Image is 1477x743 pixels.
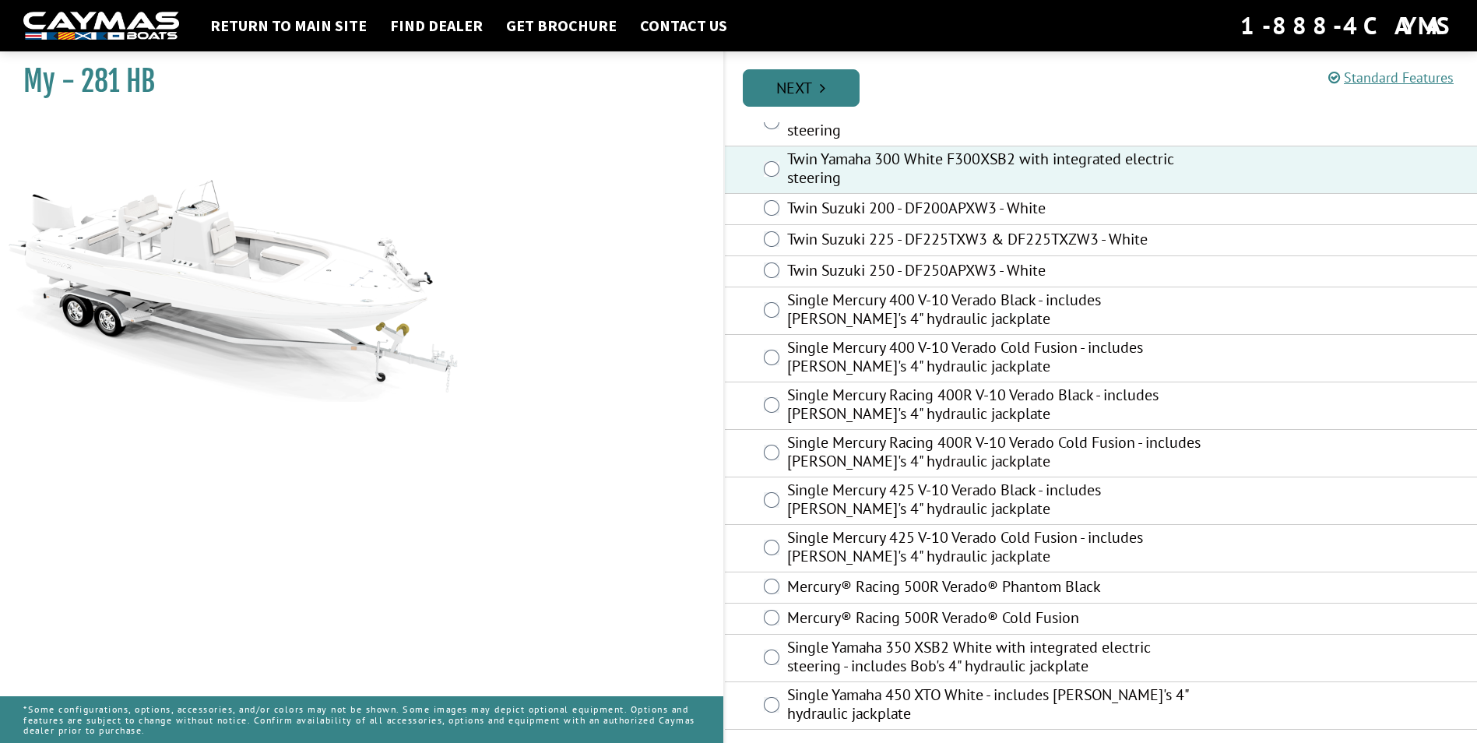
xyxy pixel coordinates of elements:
[787,230,1201,252] label: Twin Suzuki 225 - DF225TXW3 & DF225TXZW3 - White
[787,577,1201,600] label: Mercury® Racing 500R Verado® Phantom Black
[787,102,1201,143] label: Twin Yamaha 250 White F250XSB2 with integrated electric steering
[787,481,1201,522] label: Single Mercury 425 V-10 Verado Black - includes [PERSON_NAME]'s 4" hydraulic jackplate
[787,261,1201,283] label: Twin Suzuki 250 - DF250APXW3 - White
[202,16,375,36] a: Return to main site
[787,386,1201,427] label: Single Mercury Racing 400R V-10 Verado Black - includes [PERSON_NAME]'s 4" hydraulic jackplate
[787,638,1201,679] label: Single Yamaha 350 XSB2 White with integrated electric steering - includes Bob's 4" hydraulic jack...
[382,16,491,36] a: Find Dealer
[787,608,1201,631] label: Mercury® Racing 500R Verado® Cold Fusion
[787,150,1201,191] label: Twin Yamaha 300 White F300XSB2 with integrated electric steering
[787,433,1201,474] label: Single Mercury Racing 400R V-10 Verado Cold Fusion - includes [PERSON_NAME]'s 4" hydraulic jackplate
[787,338,1201,379] label: Single Mercury 400 V-10 Verado Cold Fusion - includes [PERSON_NAME]'s 4" hydraulic jackplate
[787,291,1201,332] label: Single Mercury 400 V-10 Verado Black - includes [PERSON_NAME]'s 4" hydraulic jackplate
[23,696,700,743] p: *Some configurations, options, accessories, and/or colors may not be shown. Some images may depic...
[787,685,1201,727] label: Single Yamaha 450 XTO White - includes [PERSON_NAME]'s 4" hydraulic jackplate
[23,64,684,99] h1: My - 281 HB
[1328,69,1454,86] a: Standard Features
[1240,9,1454,43] div: 1-888-4CAYMAS
[498,16,624,36] a: Get Brochure
[23,12,179,40] img: white-logo-c9c8dbefe5ff5ceceb0f0178aa75bf4bb51f6bca0971e226c86eb53dfe498488.png
[787,199,1201,221] label: Twin Suzuki 200 - DF200APXW3 - White
[632,16,735,36] a: Contact Us
[787,528,1201,569] label: Single Mercury 425 V-10 Verado Cold Fusion - includes [PERSON_NAME]'s 4" hydraulic jackplate
[743,69,860,107] a: Next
